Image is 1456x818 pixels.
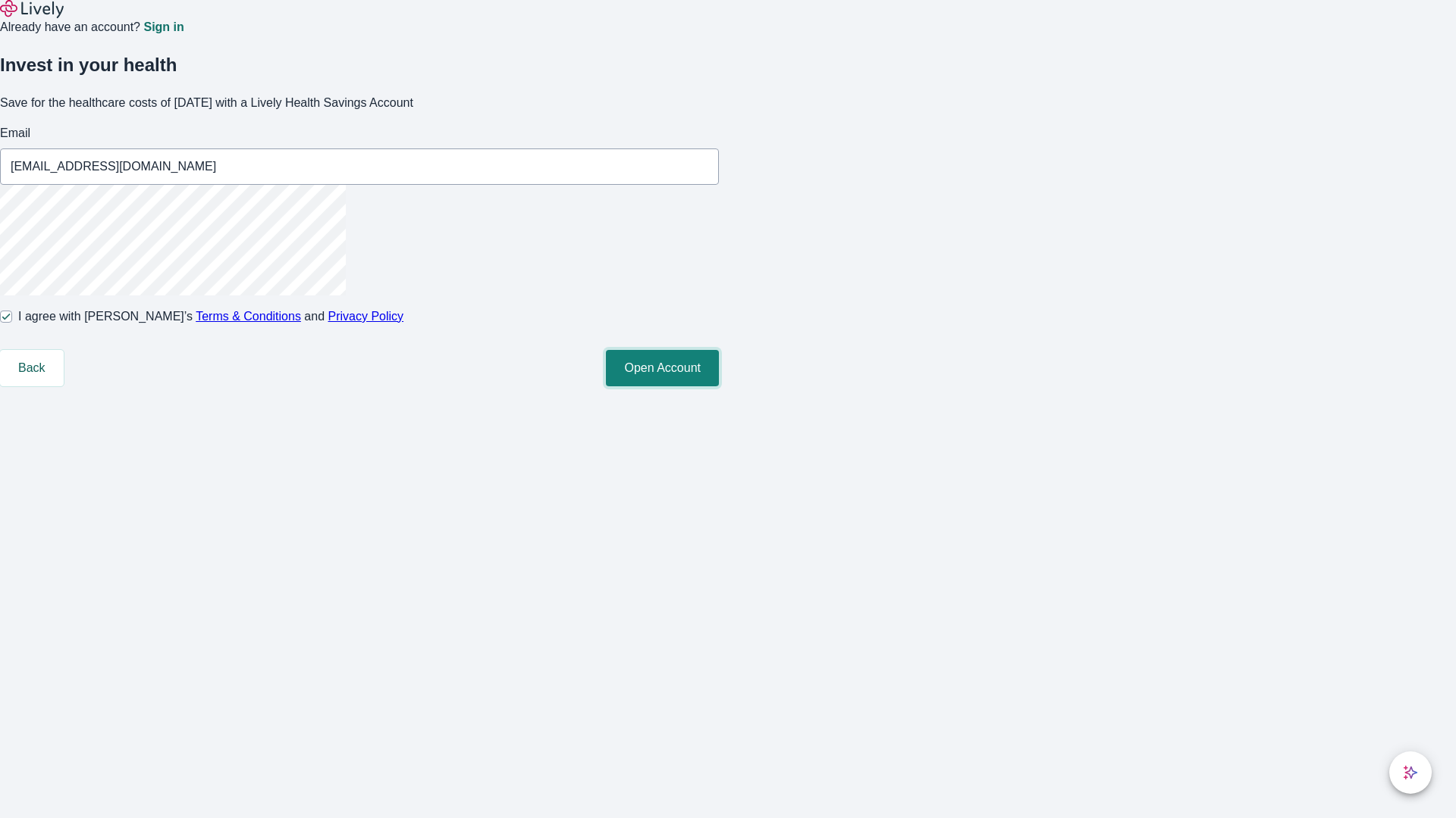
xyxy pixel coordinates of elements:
[328,310,404,323] a: Privacy Policy
[196,310,301,323] a: Terms & Conditions
[143,21,184,33] a: Sign in
[1389,751,1432,794] button: chat
[606,350,719,386] button: Open Account
[18,308,403,326] span: I agree with [PERSON_NAME]’s and
[1403,765,1418,780] svg: Lively AI Assistant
